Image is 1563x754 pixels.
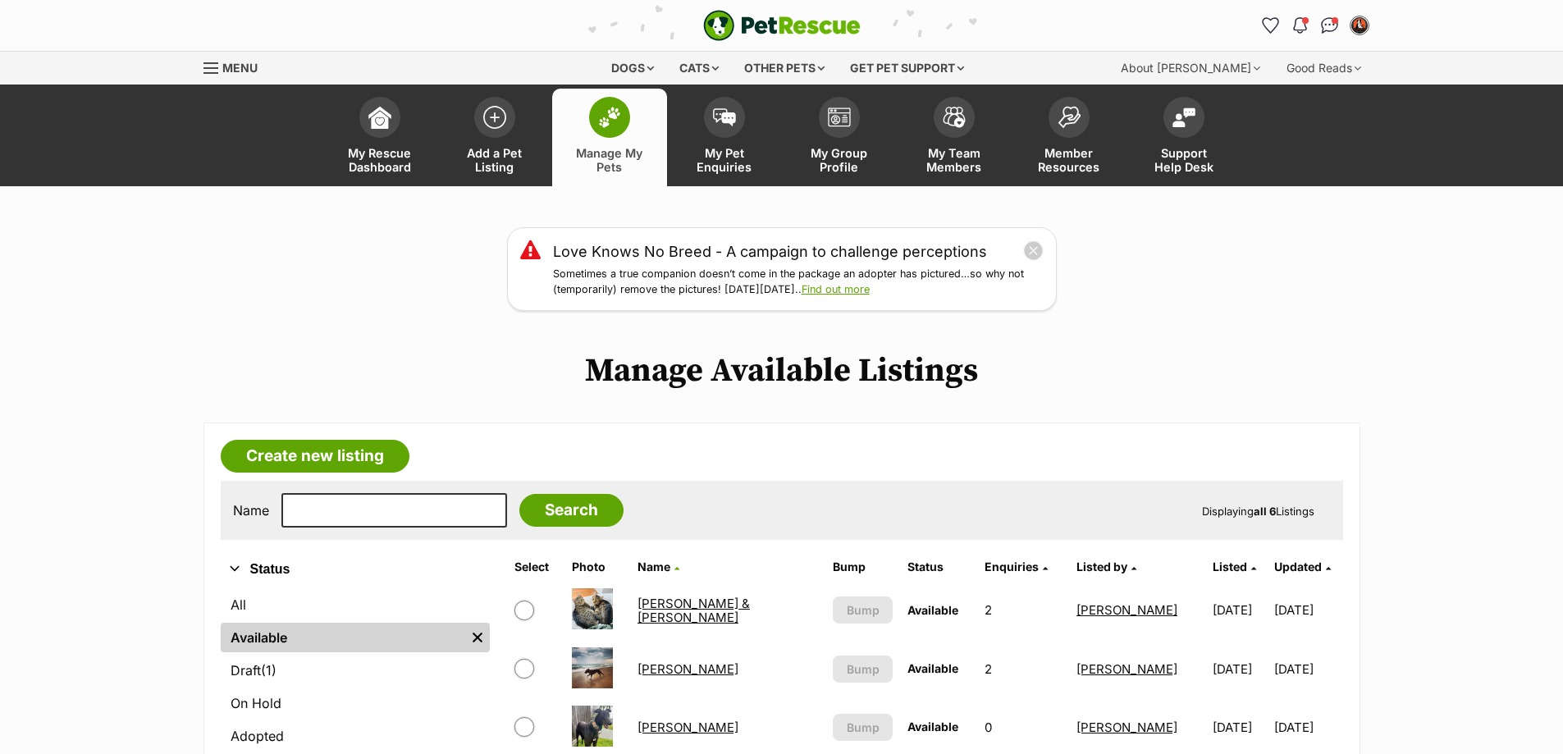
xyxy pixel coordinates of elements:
[833,656,893,683] button: Bump
[1127,89,1241,186] a: Support Help Desk
[261,660,276,680] span: (1)
[233,503,269,518] label: Name
[907,603,958,617] span: Available
[985,560,1039,573] span: translation missing: en.admin.listings.index.attributes.enquiries
[221,721,490,751] a: Adopted
[508,554,564,580] th: Select
[782,89,897,186] a: My Group Profile
[833,596,893,624] button: Bump
[638,661,738,677] a: [PERSON_NAME]
[917,146,991,174] span: My Team Members
[1274,560,1331,573] a: Updated
[565,554,629,580] th: Photo
[1076,720,1177,735] a: [PERSON_NAME]
[667,89,782,186] a: My Pet Enquiries
[1213,560,1256,573] a: Listed
[1109,52,1272,85] div: About [PERSON_NAME]
[221,440,409,473] a: Create new listing
[221,623,465,652] a: Available
[1076,560,1127,573] span: Listed by
[1206,641,1273,697] td: [DATE]
[638,560,679,573] a: Name
[1258,12,1284,39] a: Favourites
[943,107,966,128] img: team-members-icon-5396bd8760b3fe7c0b43da4ab00e1e3bb1a5d9ba89233759b79545d2d3fc5d0d.svg
[598,107,621,128] img: manage-my-pets-icon-02211641906a0b7f246fdf0571729dbe1e7629f14944591b6c1af311fb30b64b.svg
[1058,106,1081,128] img: member-resources-icon-8e73f808a243e03378d46382f2149f9095a855e16c252ad45f914b54edf8863c.svg
[1213,560,1247,573] span: Listed
[907,661,958,675] span: Available
[897,89,1012,186] a: My Team Members
[553,267,1044,298] p: Sometimes a true companion doesn’t come in the package an adopter has pictured…so why not (tempor...
[322,89,437,186] a: My Rescue Dashboard
[1172,107,1195,127] img: help-desk-icon-fdf02630f3aa405de69fd3d07c3f3aa587a6932b1a1747fa1d2bba05be0121f9.svg
[802,283,870,295] a: Find out more
[203,52,269,81] a: Menu
[600,52,665,85] div: Dogs
[1076,602,1177,618] a: [PERSON_NAME]
[713,108,736,126] img: pet-enquiries-icon-7e3ad2cf08bfb03b45e93fb7055b45f3efa6380592205ae92323e6603595dc1f.svg
[688,146,761,174] span: My Pet Enquiries
[1023,240,1044,261] button: close
[1076,661,1177,677] a: [PERSON_NAME]
[221,656,490,685] a: Draft
[839,52,976,85] div: Get pet support
[465,623,490,652] a: Remove filter
[847,719,880,736] span: Bump
[1274,582,1341,638] td: [DATE]
[1032,146,1106,174] span: Member Resources
[1321,17,1338,34] img: chat-41dd97257d64d25036548639549fe6c8038ab92f7586957e7f3b1b290dea8141.svg
[847,660,880,678] span: Bump
[826,554,900,580] th: Bump
[1346,12,1373,39] button: My account
[1258,12,1373,39] ul: Account quick links
[343,146,417,174] span: My Rescue Dashboard
[221,559,490,580] button: Status
[901,554,976,580] th: Status
[668,52,730,85] div: Cats
[802,146,876,174] span: My Group Profile
[552,89,667,186] a: Manage My Pets
[553,240,987,263] a: Love Knows No Breed - A campaign to challenge perceptions
[1274,560,1322,573] span: Updated
[703,10,861,41] img: logo-e224e6f780fb5917bec1dbf3a21bbac754714ae5b6737aabdf751b685950b380.svg
[221,590,490,619] a: All
[978,582,1068,638] td: 2
[1202,505,1314,518] span: Displaying Listings
[221,688,490,718] a: On Hold
[1274,641,1341,697] td: [DATE]
[703,10,861,41] a: PetRescue
[1275,52,1373,85] div: Good Reads
[1206,582,1273,638] td: [DATE]
[638,720,738,735] a: [PERSON_NAME]
[1293,17,1306,34] img: notifications-46538b983faf8c2785f20acdc204bb7945ddae34d4c08c2a6579f10ce5e182be.svg
[222,61,258,75] span: Menu
[519,494,624,527] input: Search
[483,106,506,129] img: add-pet-listing-icon-0afa8454b4691262ce3f59096e99ab1cd57d4a30225e0717b998d2c9b9846f56.svg
[833,714,893,741] button: Bump
[1076,560,1136,573] a: Listed by
[828,107,851,127] img: group-profile-icon-3fa3cf56718a62981997c0bc7e787c4b2cf8bcc04b72c1350f741eb67cf2f40e.svg
[1147,146,1221,174] span: Support Help Desk
[1012,89,1127,186] a: Member Resources
[978,641,1068,697] td: 2
[573,146,647,174] span: Manage My Pets
[458,146,532,174] span: Add a Pet Listing
[985,560,1048,573] a: Enquiries
[1351,17,1368,34] img: Susan Taylor profile pic
[733,52,836,85] div: Other pets
[1317,12,1343,39] a: Conversations
[437,89,552,186] a: Add a Pet Listing
[638,560,670,573] span: Name
[847,601,880,619] span: Bump
[638,596,750,625] a: [PERSON_NAME] & [PERSON_NAME]
[1287,12,1314,39] button: Notifications
[1254,505,1276,518] strong: all 6
[907,720,958,733] span: Available
[368,106,391,129] img: dashboard-icon-eb2f2d2d3e046f16d808141f083e7271f6b2e854fb5c12c21221c1fb7104beca.svg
